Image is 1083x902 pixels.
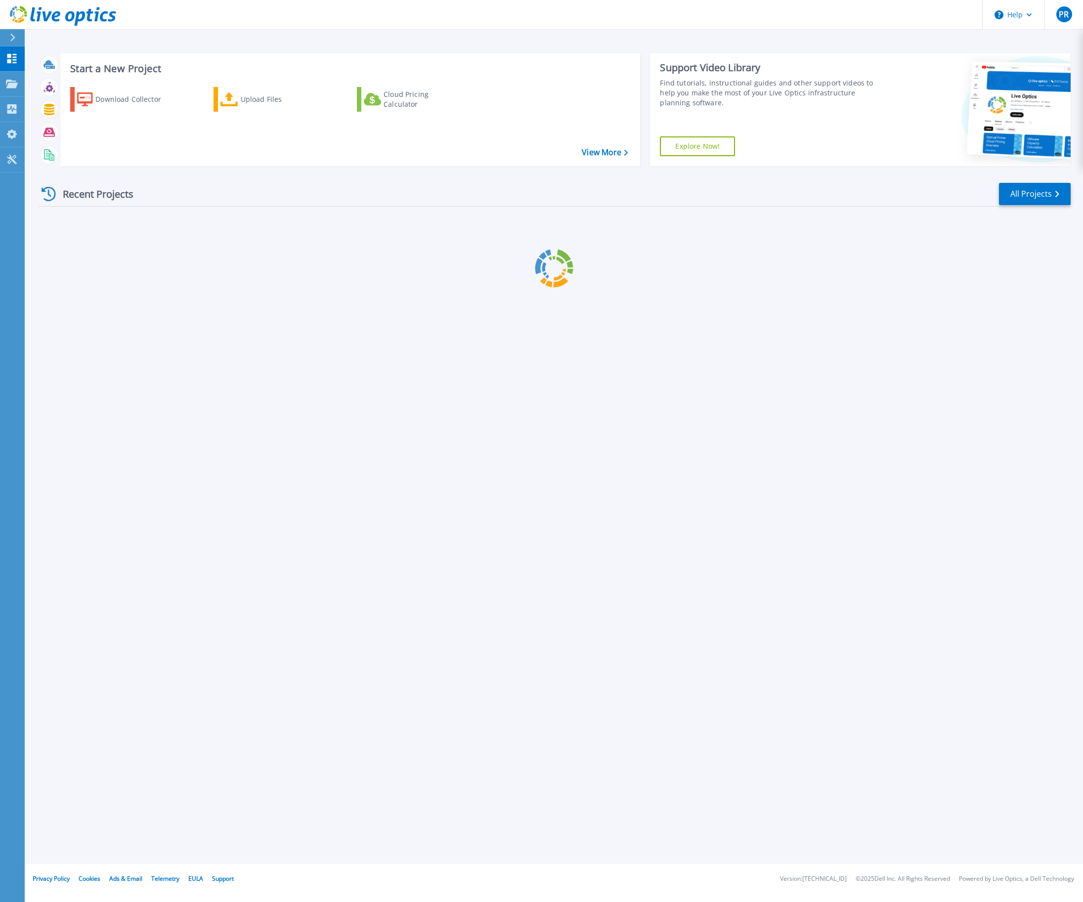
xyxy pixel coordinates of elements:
[660,136,735,156] a: Explore Now!
[959,876,1074,882] li: Powered by Live Optics, a Dell Technology
[780,876,847,882] li: Version: [TECHNICAL_ID]
[214,87,324,112] a: Upload Files
[79,874,100,883] a: Cookies
[999,183,1071,205] a: All Projects
[384,89,463,109] div: Cloud Pricing Calculator
[70,87,180,112] a: Download Collector
[95,89,174,109] div: Download Collector
[38,182,147,206] div: Recent Projects
[357,87,467,112] a: Cloud Pricing Calculator
[70,63,628,74] h3: Start a New Project
[188,874,203,883] a: EULA
[660,78,876,108] div: Find tutorials, instructional guides and other support videos to help you make the most of your L...
[856,876,950,882] li: © 2025 Dell Inc. All Rights Reserved
[109,874,142,883] a: Ads & Email
[241,89,320,109] div: Upload Files
[1059,10,1069,18] span: PR
[660,61,876,74] div: Support Video Library
[582,148,628,157] a: View More
[212,874,234,883] a: Support
[33,874,70,883] a: Privacy Policy
[151,874,179,883] a: Telemetry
